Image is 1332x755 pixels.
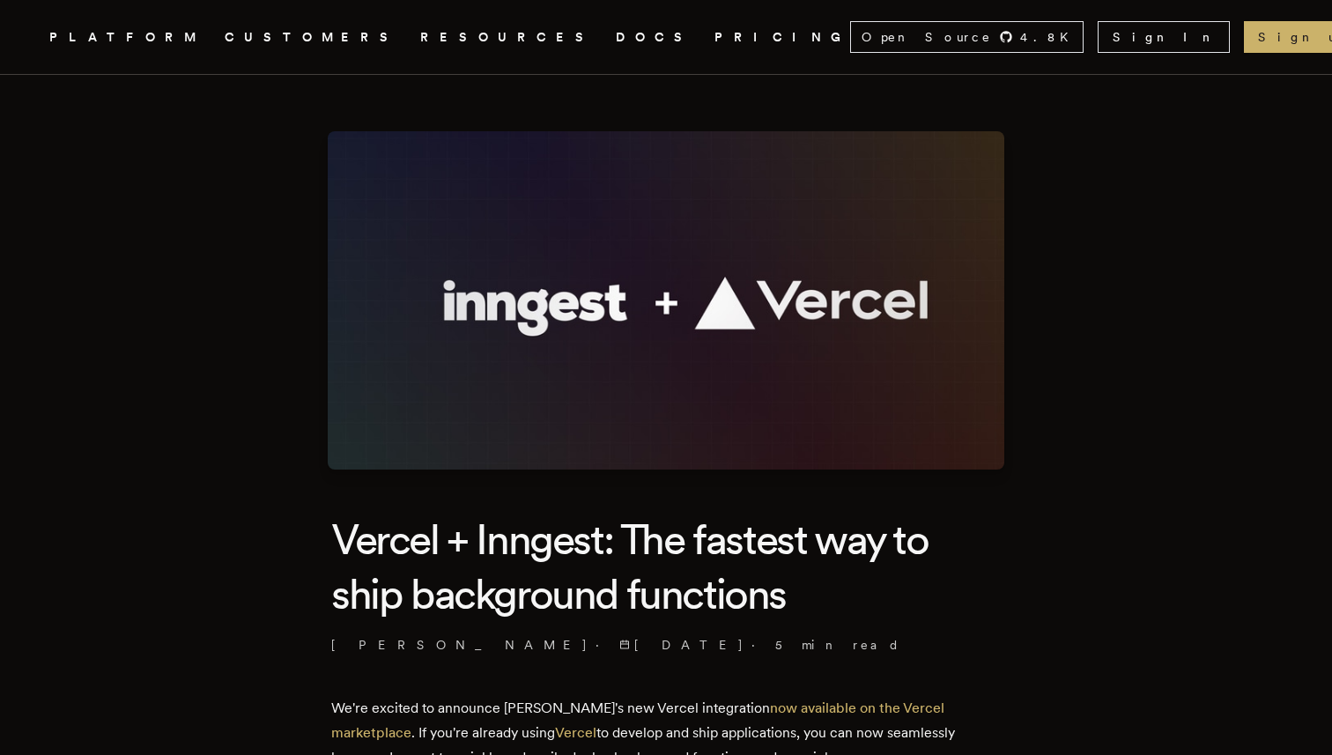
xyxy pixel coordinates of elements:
span: Open Source [862,28,992,46]
button: RESOURCES [420,26,595,48]
span: 5 min read [775,636,900,654]
img: Featured image for Vercel + Inngest: The fastest way to ship background functions blog post [328,131,1004,470]
a: Vercel [555,724,596,741]
a: [PERSON_NAME] [331,636,588,654]
a: DOCS [616,26,693,48]
a: now available on the Vercel marketplace [331,699,944,741]
a: Sign In [1098,21,1230,53]
span: 4.8 K [1020,28,1079,46]
a: PRICING [714,26,850,48]
p: · · [331,636,1001,654]
button: PLATFORM [49,26,203,48]
span: [DATE] [619,636,744,654]
h1: Vercel + Inngest: The fastest way to ship background functions [331,512,1001,622]
a: CUSTOMERS [225,26,399,48]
